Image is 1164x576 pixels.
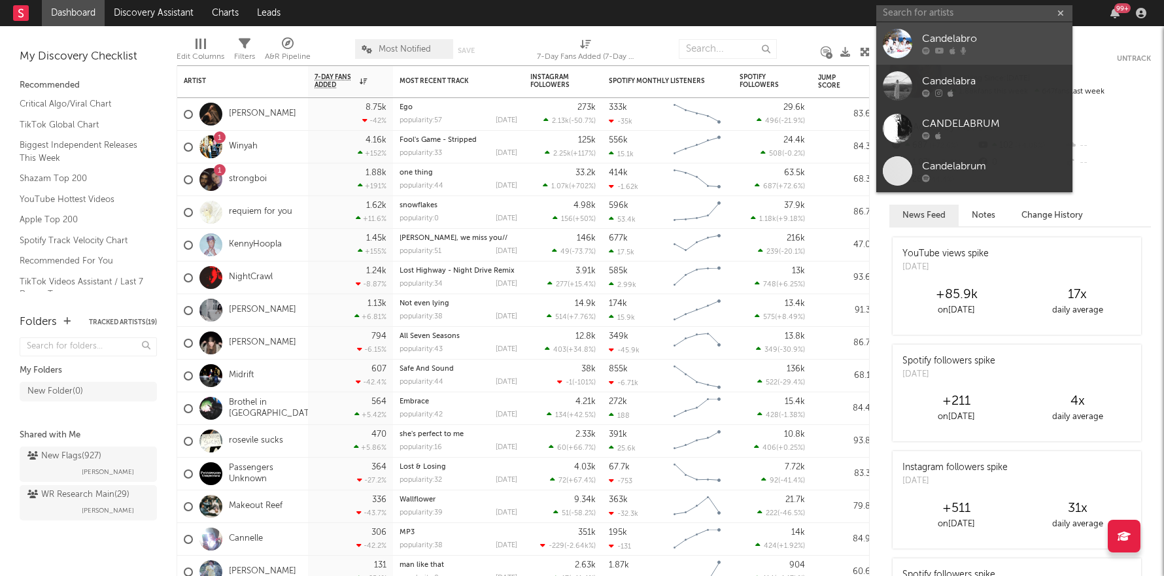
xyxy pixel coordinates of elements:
[557,445,566,452] span: 60
[609,201,628,210] div: 596k
[366,103,386,112] div: 8.75k
[20,447,157,482] a: New Flags(927)[PERSON_NAME]
[400,248,441,255] div: popularity: 51
[229,272,273,283] a: NightCrawl
[784,150,803,158] span: -0.2 %
[609,463,630,471] div: 67.7k
[357,345,386,354] div: -6.15 %
[778,281,803,288] span: +6.25 %
[570,281,594,288] span: +15.4 %
[20,314,57,330] div: Folders
[577,103,596,112] div: 273k
[792,267,805,275] div: 13k
[553,347,566,354] span: 403
[787,365,805,373] div: 136k
[400,464,446,471] a: Lost & Losing
[20,428,157,443] div: Shared with Me
[778,183,803,190] span: +72.6 %
[818,237,870,253] div: 47.0
[555,412,567,419] span: 134
[766,379,778,386] span: 522
[358,182,386,190] div: +191 %
[229,435,283,447] a: rosevile sucks
[785,398,805,406] div: 15.4k
[20,212,144,227] a: Apple Top 200
[400,333,460,340] a: All Seven Seasons
[902,368,995,381] div: [DATE]
[609,103,627,112] div: 333k
[876,107,1072,150] a: CANDELABRUM
[400,117,442,124] div: popularity: 57
[400,300,517,307] div: Not even lying
[400,137,517,144] div: Fool's Game - Stripped
[902,475,1008,488] div: [DATE]
[362,116,386,125] div: -42 %
[379,45,431,54] span: Most Notified
[896,287,1017,303] div: +85.9k
[668,294,727,327] svg: Chart title
[553,150,571,158] span: 2.25k
[20,254,144,268] a: Recommended For You
[609,411,630,420] div: 188
[358,149,386,158] div: +152 %
[779,379,803,386] span: -29.4 %
[763,183,776,190] span: 687
[818,107,870,122] div: 83.6
[537,33,635,71] div: 7-Day Fans Added (7-Day Fans Added)
[818,466,870,482] div: 83.3
[400,398,429,405] a: Embrace
[234,33,255,71] div: Filters
[668,229,727,262] svg: Chart title
[609,379,638,387] div: -6.71k
[758,247,805,256] div: ( )
[568,445,594,452] span: +66.7 %
[400,169,517,177] div: one thing
[356,280,386,288] div: -8.87 %
[545,149,596,158] div: ( )
[530,73,576,89] div: Instagram Followers
[1017,287,1138,303] div: 17 x
[400,202,437,209] a: snowflakes
[229,370,254,381] a: Midrift
[20,97,144,111] a: Critical Algo/Viral Chart
[902,461,1008,475] div: Instagram followers spike
[400,137,477,144] a: Fool's Game - Stripped
[550,476,596,484] div: ( )
[902,247,989,261] div: YouTube views spike
[20,233,144,248] a: Spotify Track Velocity Chart
[609,248,634,256] div: 17.5k
[27,449,101,464] div: New Flags ( 927 )
[818,270,870,286] div: 93.6
[755,182,805,190] div: ( )
[757,411,805,419] div: ( )
[400,496,436,503] a: Wallflower
[609,332,628,341] div: 349k
[400,104,517,111] div: Ego
[229,109,296,120] a: [PERSON_NAME]
[366,169,386,177] div: 1.88k
[575,430,596,439] div: 2.33k
[609,234,628,243] div: 677k
[609,136,628,144] div: 556k
[400,104,413,111] a: Ego
[574,379,594,386] span: -101 %
[356,378,386,386] div: -42.4 %
[265,33,311,71] div: A&R Pipeline
[569,314,594,321] span: +7.76 %
[754,443,805,452] div: ( )
[818,74,851,90] div: Jump Score
[761,149,805,158] div: ( )
[1114,3,1131,13] div: 99 +
[27,384,83,399] div: New Folder ( 0 )
[575,299,596,308] div: 14.9k
[763,281,776,288] span: 748
[496,346,517,353] div: [DATE]
[668,131,727,163] svg: Chart title
[400,300,449,307] a: Not even lying
[781,248,803,256] span: -20.1 %
[229,141,258,152] a: Winyah
[545,345,596,354] div: ( )
[366,267,386,275] div: 1.24k
[184,77,282,85] div: Artist
[265,49,311,65] div: A&R Pipeline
